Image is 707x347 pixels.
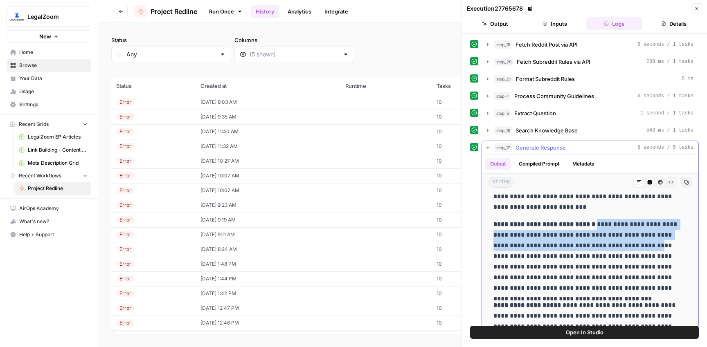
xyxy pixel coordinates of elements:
a: History [251,5,279,18]
a: Your Data [7,72,91,85]
button: 1 second / 1 tasks [482,107,698,120]
td: 10 [432,213,504,227]
td: 10 [432,242,504,257]
span: Project Redline [28,185,88,192]
a: Project Redline [15,182,91,195]
span: New [39,32,51,40]
span: string [489,177,513,188]
span: Generate Response [516,143,566,152]
span: Browse [19,62,88,69]
button: Open In Studio [470,326,699,339]
td: [DATE] 8:29 AM [196,330,341,345]
span: Process Community Guidelines [514,92,594,100]
a: Analytics [283,5,316,18]
button: 5 ms [482,72,698,85]
div: Error [116,128,135,135]
div: Error [116,231,135,238]
td: [DATE] 10:27 AM [196,154,341,168]
a: Home [7,46,91,59]
button: 8 seconds / 5 tasks [482,141,698,154]
span: step_20 [494,58,513,66]
span: (105 records) [111,62,694,77]
td: 10 [432,124,504,139]
td: [DATE] 11:40 AM [196,124,341,139]
td: 11 [432,330,504,345]
td: 10 [432,139,504,154]
span: step_4 [494,92,511,100]
span: 6 seconds / 1 tasks [637,92,693,100]
span: step_19 [494,40,512,49]
input: (5 shown) [250,50,339,58]
button: 6 seconds / 1 tasks [482,90,698,103]
span: 6 seconds / 1 tasks [637,41,693,48]
span: Link Building - Content Briefs [28,146,88,154]
a: Browse [7,59,91,72]
label: Status [111,36,231,44]
a: Meta Description Grid [15,157,91,170]
span: AirOps Academy [19,205,88,212]
div: Error [116,99,135,106]
span: 543 ms / 1 tasks [646,127,693,134]
span: Search Knowledge Base [516,126,578,134]
td: [DATE] 1:48 PM [196,257,341,271]
th: Tasks [432,77,504,95]
a: Project Redline [134,5,197,18]
th: Created at [196,77,341,95]
button: Recent Grids [7,118,91,130]
td: [DATE] 10:02 AM [196,183,341,198]
td: 10 [432,95,504,110]
a: AirOps Academy [7,202,91,215]
div: Execution 27765678 [467,4,534,13]
button: Compiled Prompt [514,158,564,170]
span: 1 second / 1 tasks [640,110,693,117]
a: Settings [7,98,91,111]
div: Error [116,172,135,179]
div: Error [116,260,135,268]
button: Inputs [527,17,583,30]
td: [DATE] 9:19 AM [196,213,341,227]
button: Recent Workflows [7,170,91,182]
span: Home [19,49,88,56]
img: LegalZoom Logo [9,9,24,24]
td: 10 [432,257,504,271]
td: 10 [432,168,504,183]
div: Error [116,304,135,312]
a: LegalZoom EP Articles [15,130,91,143]
button: 6 seconds / 1 tasks [482,38,698,51]
div: Error [116,290,135,297]
div: Error [116,201,135,209]
div: Error [116,216,135,224]
td: 10 [432,183,504,198]
td: [DATE] 11:32 AM [196,139,341,154]
div: Error [116,275,135,282]
td: 10 [432,198,504,213]
button: 543 ms / 1 tasks [482,124,698,137]
td: [DATE] 12:47 PM [196,301,341,316]
span: Project Redline [151,7,197,16]
span: Meta Description Grid [28,159,88,167]
button: Output [485,158,511,170]
span: 5 ms [682,75,693,83]
button: Metadata [567,158,599,170]
button: Workspace: LegalZoom [7,7,91,27]
td: 10 [432,286,504,301]
span: step_21 [494,75,513,83]
span: Settings [19,101,88,108]
td: [DATE] 9:23 AM [196,198,341,213]
span: Recent Grids [19,121,49,128]
label: Columns [234,36,354,44]
td: [DATE] 8:24 AM [196,242,341,257]
td: 10 [432,301,504,316]
div: Error [116,157,135,165]
div: Error [116,143,135,150]
button: Help + Support [7,228,91,241]
td: 10 [432,154,504,168]
td: 10 [432,110,504,124]
span: step_17 [494,143,512,152]
span: Help + Support [19,231,88,238]
th: Runtime [340,77,432,95]
span: Extract Question [514,109,556,117]
span: Usage [19,88,88,95]
button: Logs [586,17,643,30]
td: 10 [432,271,504,286]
